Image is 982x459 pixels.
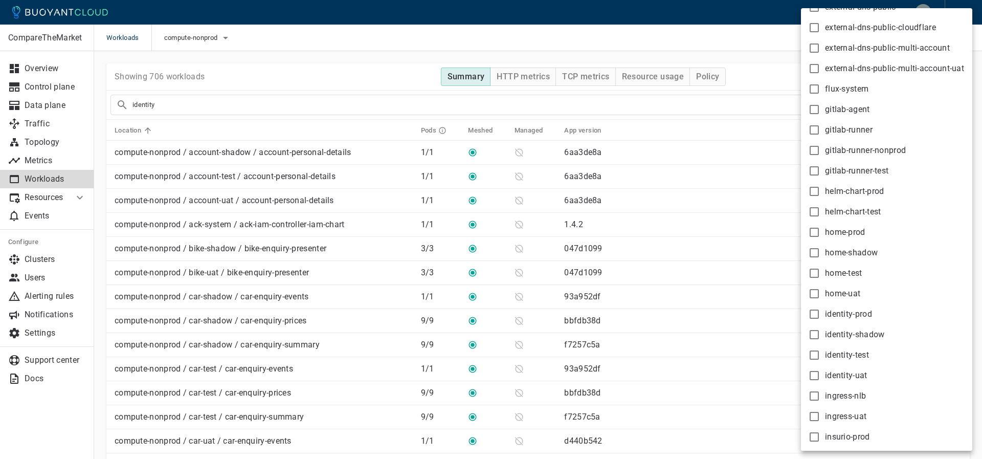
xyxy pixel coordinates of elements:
[825,309,872,319] span: identity-prod
[825,227,865,237] span: home-prod
[825,370,867,381] span: identity-uat
[825,268,862,278] span: home-test
[825,350,869,360] span: identity-test
[825,63,964,74] span: external-dns-public-multi-account-uat
[825,43,950,53] span: external-dns-public-multi-account
[825,166,888,176] span: gitlab-runner-test
[825,104,870,115] span: gitlab-agent
[825,186,884,196] span: helm-chart-prod
[825,23,936,33] span: external-dns-public-cloudflare
[825,289,860,299] span: home-uat
[825,125,873,135] span: gitlab-runner
[825,330,885,340] span: identity-shadow
[825,84,868,94] span: flux-system
[825,207,881,217] span: helm-chart-test
[825,432,870,442] span: insurio-prod
[825,411,866,422] span: ingress-uat
[825,248,878,258] span: home-shadow
[825,145,906,156] span: gitlab-runner-nonprod
[825,391,866,401] span: ingress-nlb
